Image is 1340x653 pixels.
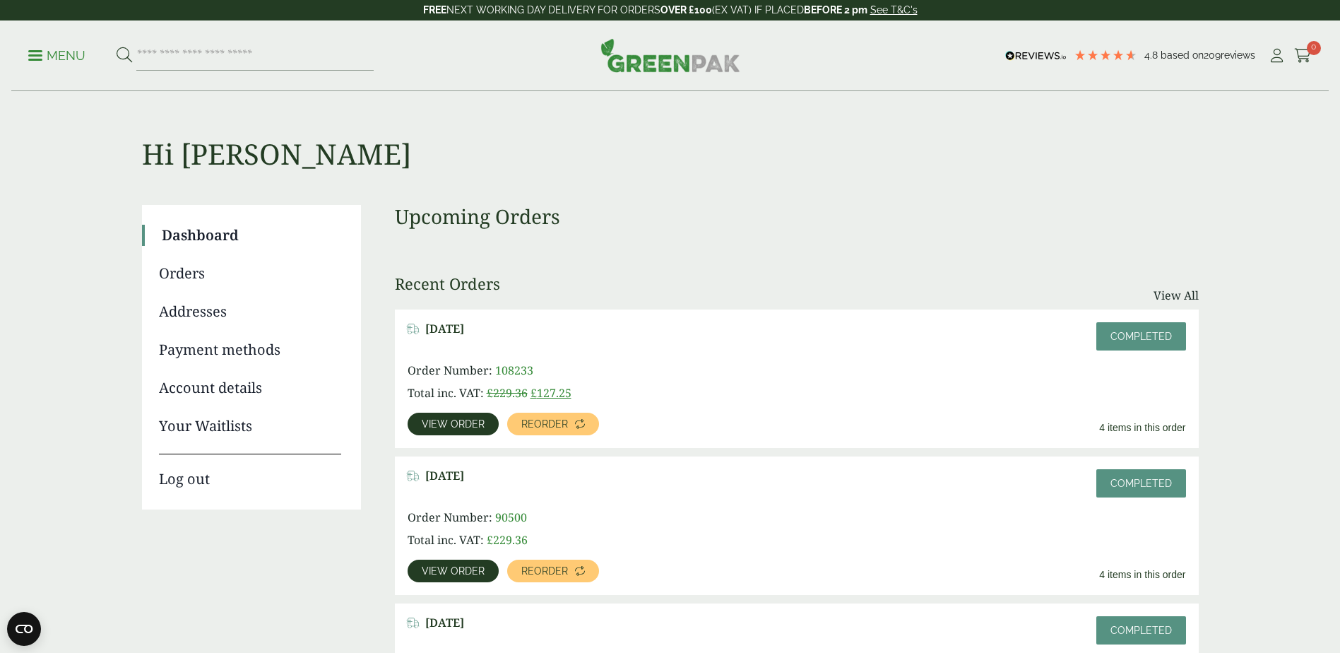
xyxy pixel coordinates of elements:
[530,385,571,401] bdi: 127.25
[28,47,85,61] a: Menu
[159,263,341,284] a: Orders
[408,363,492,378] span: Order Number:
[1110,478,1172,489] span: Completed
[395,274,500,293] h3: Recent Orders
[425,322,464,336] span: [DATE]
[507,560,599,582] a: Reorder
[425,469,464,483] span: [DATE]
[487,532,493,548] span: £
[408,413,499,435] a: View order
[495,363,533,378] span: 108233
[1204,49,1221,61] span: 209
[487,532,528,548] bdi: 229.36
[507,413,599,435] a: Reorder
[423,4,446,16] strong: FREE
[162,225,341,246] a: Dashboard
[521,419,568,429] span: Reorder
[600,38,740,72] img: GreenPak Supplies
[408,560,499,582] a: View order
[1099,567,1185,582] p: 4 items in this order
[1110,625,1172,636] span: Completed
[408,385,484,401] span: Total inc. VAT:
[159,416,341,437] a: Your Waitlists
[1154,287,1199,304] a: View All
[1005,51,1067,61] img: REVIEWS.io
[1099,420,1185,435] p: 4 items in this order
[804,4,867,16] strong: BEFORE 2 pm
[1294,49,1312,63] i: Cart
[1307,41,1321,55] span: 0
[1144,49,1161,61] span: 4.8
[521,566,568,576] span: Reorder
[1294,45,1312,66] a: 0
[395,205,1199,229] h3: Upcoming Orders
[660,4,712,16] strong: OVER £100
[1074,49,1137,61] div: 4.78 Stars
[495,510,527,525] span: 90500
[425,616,464,630] span: [DATE]
[7,612,41,646] button: Open CMP widget
[159,377,341,399] a: Account details
[28,47,85,64] p: Menu
[408,532,484,548] span: Total inc. VAT:
[142,92,1199,171] h1: Hi [PERSON_NAME]
[1110,331,1172,342] span: Completed
[530,385,537,401] span: £
[1221,49,1255,61] span: reviews
[422,419,485,429] span: View order
[422,566,485,576] span: View order
[159,301,341,322] a: Addresses
[487,385,528,401] del: £229.36
[1161,49,1204,61] span: Based on
[408,510,492,525] span: Order Number:
[159,339,341,360] a: Payment methods
[1268,49,1286,63] i: My Account
[870,4,918,16] a: See T&C's
[159,454,341,490] a: Log out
